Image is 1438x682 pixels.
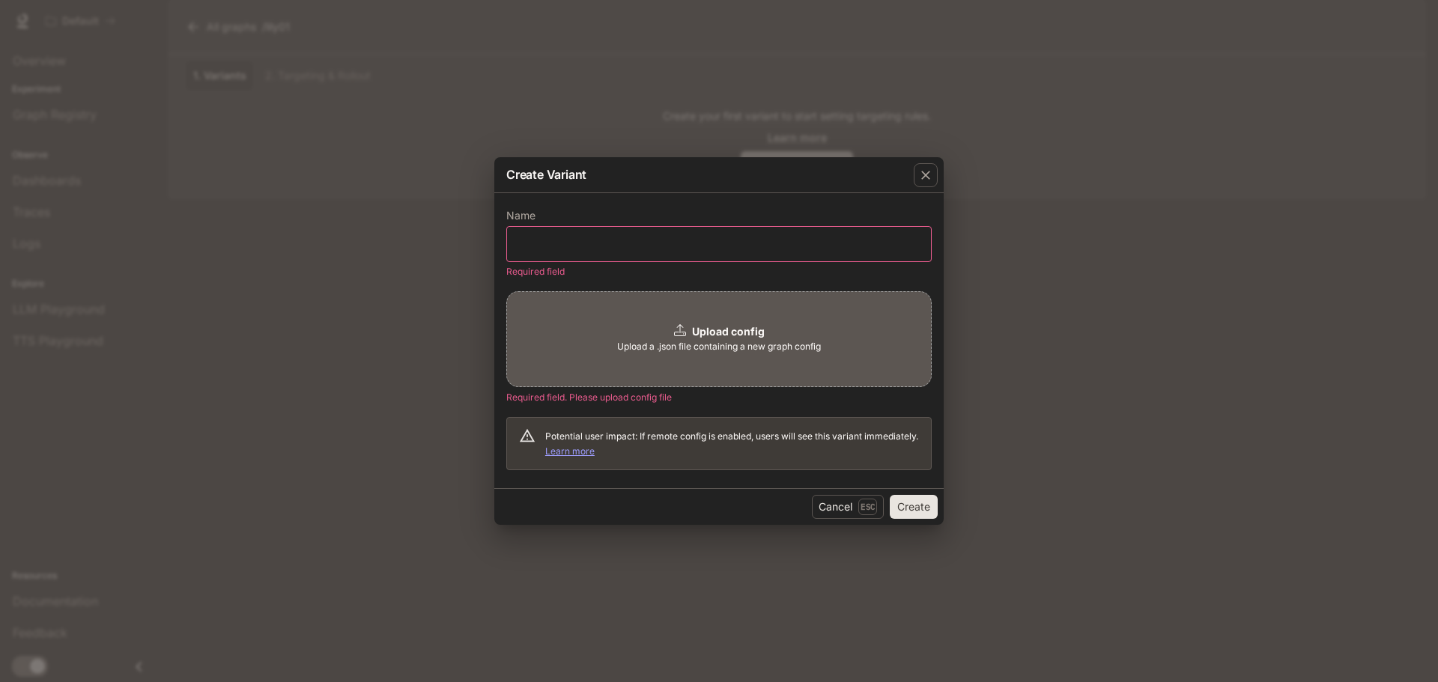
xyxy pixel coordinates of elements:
button: Create [890,495,938,519]
p: Required field [506,264,921,279]
p: Create Variant [506,165,586,183]
span: Required field. Please upload config file [506,392,672,403]
button: CancelEsc [812,495,884,519]
span: Potential user impact: If remote config is enabled, users will see this variant immediately. [545,430,918,457]
span: Upload a .json file containing a new graph config [617,339,821,354]
p: Name [506,210,536,221]
p: Esc [858,499,877,515]
a: Learn more [545,445,595,457]
b: Upload config [692,325,765,338]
